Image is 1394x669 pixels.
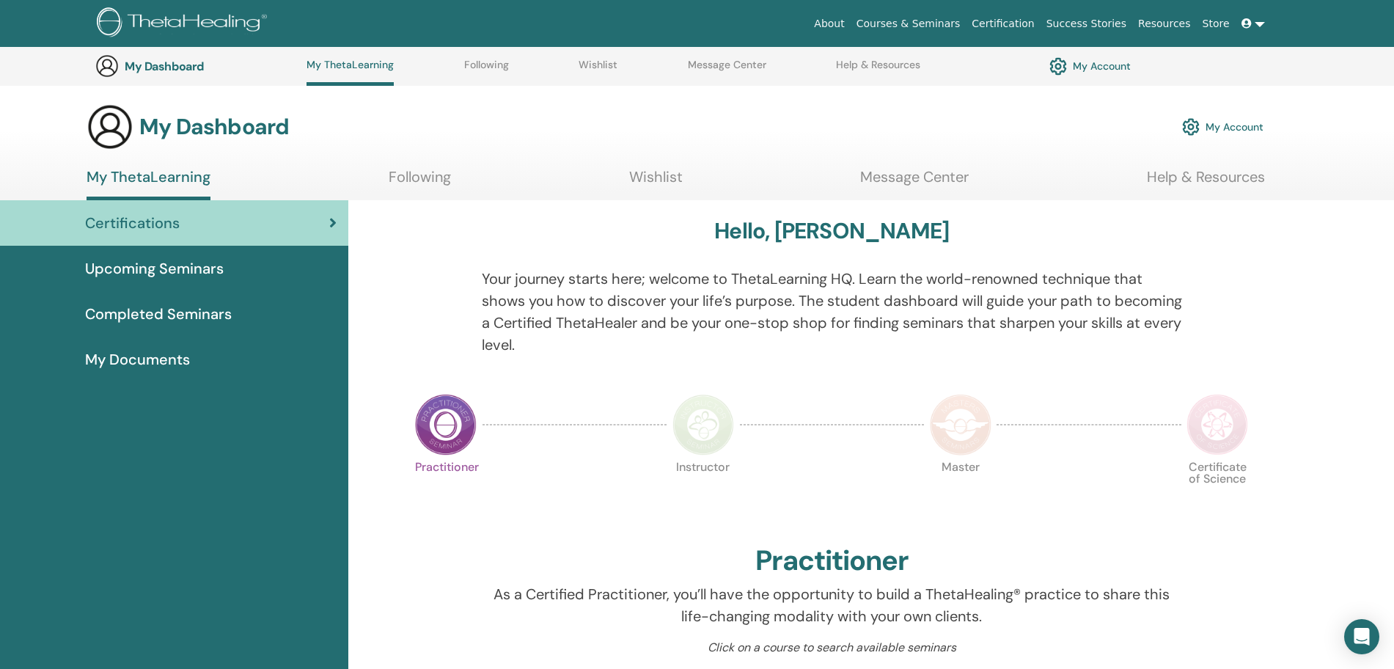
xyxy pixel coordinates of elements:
[930,461,991,523] p: Master
[415,394,477,456] img: Practitioner
[1147,168,1265,197] a: Help & Resources
[1182,111,1263,143] a: My Account
[87,103,133,150] img: generic-user-icon.jpg
[672,394,734,456] img: Instructor
[1041,10,1132,37] a: Success Stories
[97,7,272,40] img: logo.png
[464,59,509,82] a: Following
[85,257,224,279] span: Upcoming Seminars
[1197,10,1236,37] a: Store
[85,348,190,370] span: My Documents
[85,212,180,234] span: Certifications
[1049,54,1067,78] img: cog.svg
[629,168,683,197] a: Wishlist
[95,54,119,78] img: generic-user-icon.jpg
[415,461,477,523] p: Practitioner
[860,168,969,197] a: Message Center
[851,10,966,37] a: Courses & Seminars
[482,268,1182,356] p: Your journey starts here; welcome to ThetaLearning HQ. Learn the world-renowned technique that sh...
[482,639,1182,657] p: Click on a course to search available seminars
[1132,10,1197,37] a: Resources
[808,10,850,37] a: About
[85,303,232,325] span: Completed Seminars
[1049,54,1131,78] a: My Account
[930,394,991,456] img: Master
[1186,461,1248,523] p: Certificate of Science
[389,168,451,197] a: Following
[579,59,617,82] a: Wishlist
[1344,619,1379,654] div: Open Intercom Messenger
[714,218,949,244] h3: Hello, [PERSON_NAME]
[1186,394,1248,456] img: Certificate of Science
[125,59,271,73] h3: My Dashboard
[307,59,394,86] a: My ThetaLearning
[139,114,289,140] h3: My Dashboard
[87,168,210,200] a: My ThetaLearning
[836,59,920,82] a: Help & Resources
[688,59,766,82] a: Message Center
[755,544,909,578] h2: Practitioner
[1182,114,1200,139] img: cog.svg
[966,10,1040,37] a: Certification
[482,583,1182,627] p: As a Certified Practitioner, you’ll have the opportunity to build a ThetaHealing® practice to sha...
[672,461,734,523] p: Instructor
